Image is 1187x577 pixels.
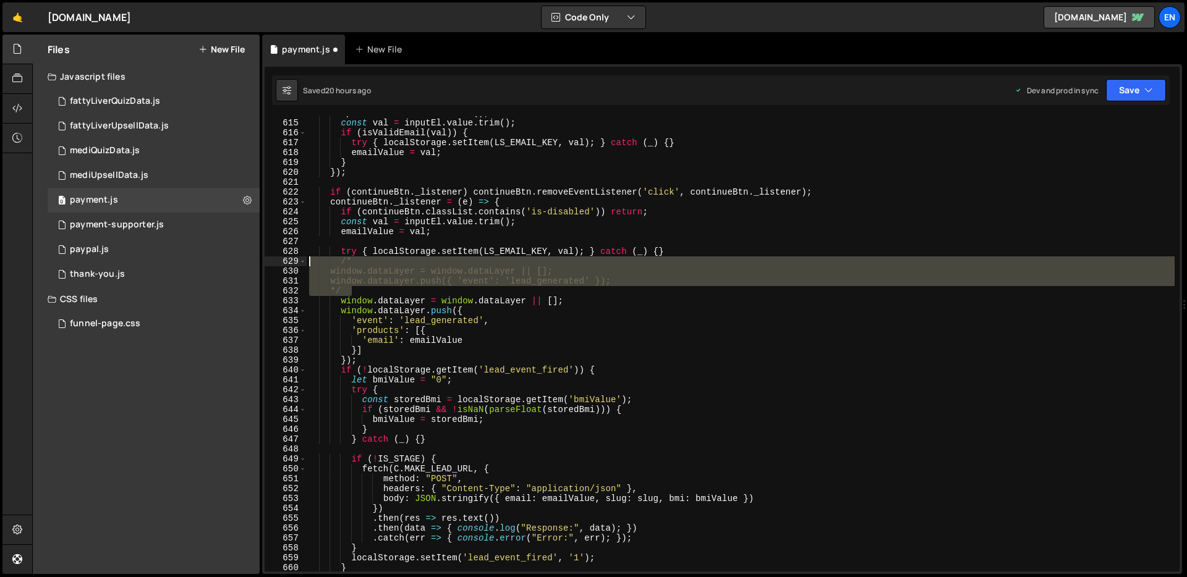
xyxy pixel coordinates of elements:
[70,120,169,132] div: fattyLiverUpsellData.js
[265,464,307,474] div: 650
[265,375,307,385] div: 641
[265,513,307,523] div: 655
[48,89,260,114] div: 16956/46566.js
[265,118,307,128] div: 615
[265,494,307,503] div: 653
[48,262,260,287] div: 16956/46524.js
[48,43,70,56] h2: Files
[265,405,307,415] div: 644
[1044,6,1155,28] a: [DOMAIN_NAME]
[265,434,307,444] div: 647
[265,563,307,573] div: 660
[265,217,307,227] div: 625
[48,163,260,188] div: 16956/46701.js
[265,148,307,158] div: 618
[48,10,131,25] div: [DOMAIN_NAME]
[1106,79,1166,101] button: Save
[265,395,307,405] div: 643
[70,195,118,206] div: payment.js
[265,237,307,246] div: 627
[33,64,260,89] div: Javascript files
[265,385,307,395] div: 642
[265,474,307,484] div: 651
[265,355,307,365] div: 639
[303,85,371,96] div: Saved
[265,444,307,454] div: 648
[48,114,260,138] div: 16956/46565.js
[70,96,160,107] div: fattyLiverQuizData.js
[265,335,307,345] div: 637
[265,306,307,316] div: 634
[265,256,307,266] div: 629
[542,6,645,28] button: Code Only
[265,138,307,148] div: 617
[265,543,307,553] div: 658
[265,286,307,296] div: 632
[1159,6,1181,28] a: En
[265,424,307,434] div: 646
[265,266,307,276] div: 630
[265,523,307,533] div: 656
[48,237,260,262] div: 16956/46550.js
[265,246,307,256] div: 628
[70,219,164,230] div: payment-supporter.js
[265,365,307,375] div: 640
[48,188,260,213] div: 16956/46551.js
[265,177,307,187] div: 621
[58,196,66,206] span: 0
[282,43,330,56] div: payment.js
[265,345,307,355] div: 638
[265,415,307,424] div: 645
[355,43,407,56] div: New File
[265,454,307,464] div: 649
[325,85,371,96] div: 20 hours ago
[70,269,125,280] div: thank-you.js
[48,138,260,163] div: 16956/46700.js
[265,207,307,217] div: 624
[265,533,307,543] div: 657
[70,170,148,181] div: mediUpsellData.js
[48,213,260,237] div: 16956/46552.js
[265,484,307,494] div: 652
[265,187,307,197] div: 622
[33,287,260,311] div: CSS files
[265,158,307,167] div: 619
[70,145,140,156] div: mediQuizData.js
[265,128,307,138] div: 616
[265,503,307,513] div: 654
[70,244,109,255] div: paypal.js
[265,167,307,177] div: 620
[70,318,140,329] div: funnel-page.css
[1015,85,1099,96] div: Dev and prod in sync
[265,227,307,237] div: 626
[265,316,307,326] div: 635
[265,197,307,207] div: 623
[265,296,307,306] div: 633
[198,44,245,54] button: New File
[2,2,33,32] a: 🤙
[48,311,260,336] div: 16956/47008.css
[265,276,307,286] div: 631
[265,553,307,563] div: 659
[265,326,307,335] div: 636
